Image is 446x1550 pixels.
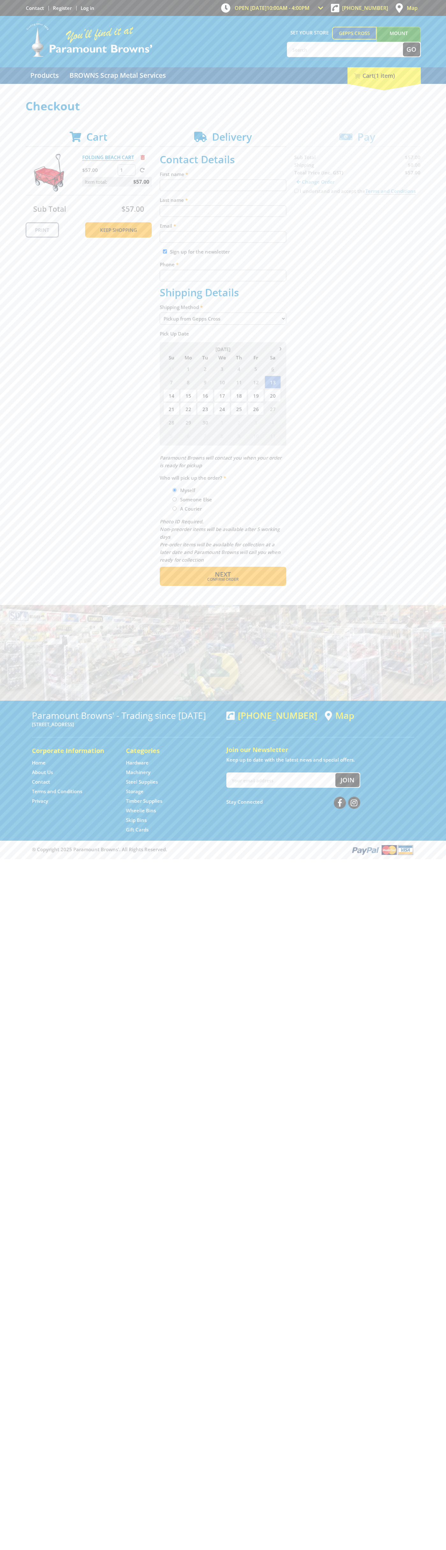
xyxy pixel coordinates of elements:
[231,353,247,362] span: Th
[163,402,179,415] span: 21
[178,494,214,505] label: Someone Else
[160,222,286,230] label: Email
[197,416,213,429] span: 30
[214,362,230,375] span: 3
[197,376,213,388] span: 9
[248,416,264,429] span: 3
[126,798,162,804] a: Go to the Timber Supplies page
[86,130,107,144] span: Cart
[216,346,230,352] span: [DATE]
[160,518,281,563] em: Photo ID Required. Non-preorder items will be available after 5 working days Pre-order items will...
[332,27,377,40] a: Gepps Cross
[160,270,286,281] input: Please enter your telephone number.
[265,353,281,362] span: Sa
[65,67,171,84] a: Go to the BROWNS Scrap Metal Services page
[248,353,264,362] span: Fr
[248,389,264,402] span: 19
[377,27,421,51] a: Mount [PERSON_NAME]
[32,153,70,192] img: FOLDING BEACH CART
[32,720,220,728] p: [STREET_ADDRESS]
[172,506,177,511] input: Please select who will pick up the order.
[214,376,230,388] span: 10
[351,844,414,856] img: PayPal, Mastercard, Visa accepted
[32,746,113,755] h5: Corporate Information
[81,5,94,11] a: Log in
[180,362,196,375] span: 1
[214,416,230,429] span: 1
[197,353,213,362] span: Tu
[214,402,230,415] span: 24
[163,353,179,362] span: Su
[32,769,53,776] a: Go to the About Us page
[160,313,286,325] select: Please select a shipping method.
[53,5,72,11] a: Go to the registration page
[32,798,48,804] a: Go to the Privacy page
[163,429,179,442] span: 5
[126,746,207,755] h5: Categories
[33,204,66,214] span: Sub Total
[170,248,230,255] label: Sign up for the newsletter
[85,222,152,238] a: Keep Shopping
[32,788,82,795] a: Go to the Terms and Conditions page
[197,429,213,442] span: 7
[160,567,286,586] button: Next Confirm order
[214,429,230,442] span: 8
[163,376,179,388] span: 7
[265,389,281,402] span: 20
[126,779,158,785] a: Go to the Steel Supplies page
[32,710,220,720] h3: Paramount Browns' - Trading since [DATE]
[126,788,143,795] a: Go to the Storage page
[226,794,360,809] div: Stay Connected
[160,180,286,191] input: Please enter your first name.
[82,177,152,187] p: Item total:
[265,362,281,375] span: 6
[325,710,354,721] a: View a map of Gepps Cross location
[133,177,149,187] span: $57.00
[82,154,134,161] a: FOLDING BEACH CART
[248,376,264,388] span: 12
[172,497,177,501] input: Please select who will pick up the order.
[288,42,403,56] input: Search
[160,286,286,299] h2: Shipping Details
[82,166,116,174] p: $57.00
[26,22,153,58] img: Paramount Browns'
[160,330,286,337] label: Pick Up Date
[265,376,281,388] span: 13
[26,100,421,113] h1: Checkout
[172,488,177,492] input: Please select who will pick up the order.
[215,570,231,579] span: Next
[160,205,286,217] input: Please enter your last name.
[32,779,50,785] a: Go to the Contact page
[227,773,335,787] input: Your email address
[231,429,247,442] span: 9
[248,402,264,415] span: 26
[231,416,247,429] span: 2
[231,402,247,415] span: 25
[248,362,264,375] span: 5
[121,204,144,214] span: $57.00
[403,42,420,56] button: Go
[160,170,286,178] label: First name
[160,153,286,166] h2: Contact Details
[265,402,281,415] span: 27
[265,429,281,442] span: 11
[126,817,147,823] a: Go to the Skip Bins page
[226,710,317,720] div: [PHONE_NUMBER]
[26,67,63,84] a: Go to the Products page
[126,807,156,814] a: Go to the Wheelie Bins page
[178,503,204,514] label: A Courier
[267,4,310,11] span: 10:00am - 4:00pm
[231,389,247,402] span: 18
[180,416,196,429] span: 29
[160,231,286,243] input: Please enter your email address.
[160,196,286,204] label: Last name
[374,72,395,79] span: (1 item)
[197,402,213,415] span: 23
[163,389,179,402] span: 14
[180,429,196,442] span: 6
[248,429,264,442] span: 10
[141,154,145,160] a: Remove from cart
[26,222,59,238] a: Print
[163,416,179,429] span: 28
[180,389,196,402] span: 15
